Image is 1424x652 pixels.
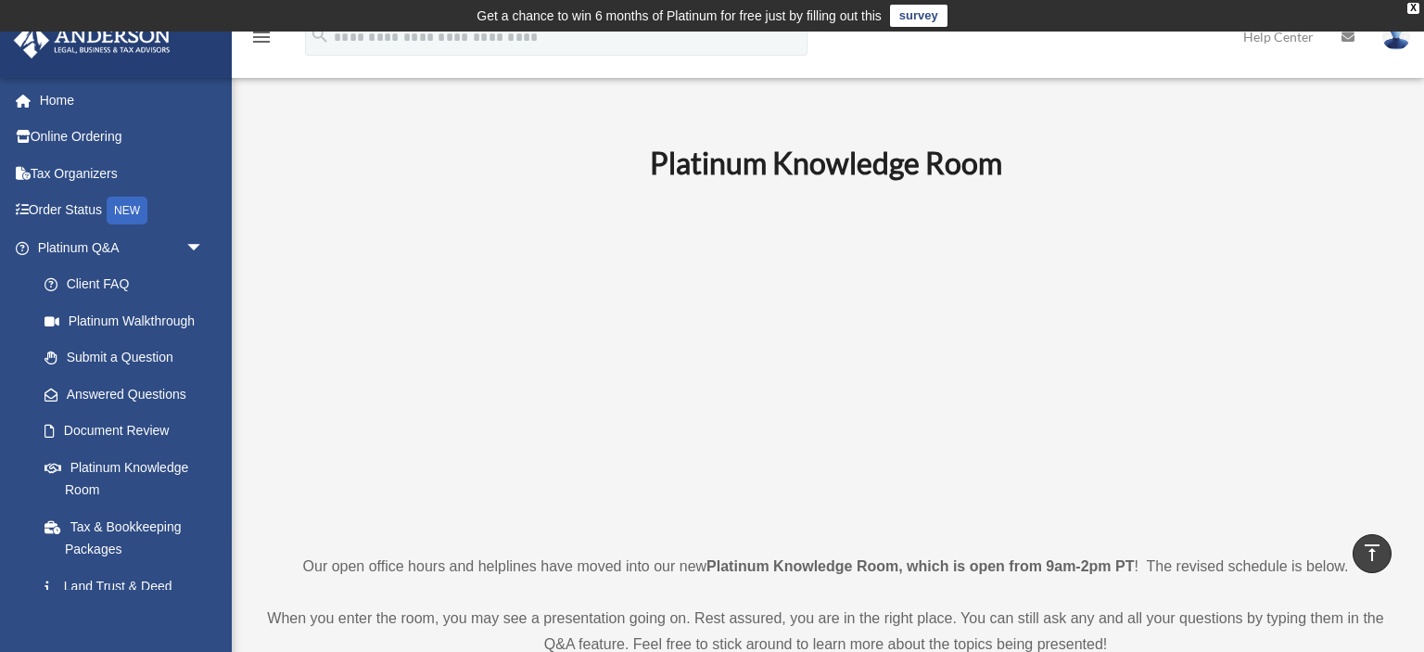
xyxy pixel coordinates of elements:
[107,197,147,224] div: NEW
[477,5,882,27] div: Get a chance to win 6 months of Platinum for free just by filling out this
[706,558,1134,574] strong: Platinum Knowledge Room, which is open from 9am-2pm PT
[1382,23,1410,50] img: User Pic
[1361,542,1383,564] i: vertical_align_top
[26,568,232,627] a: Land Trust & Deed Forum
[264,554,1387,580] p: Our open office hours and helplines have moved into our new ! The revised schedule is below.
[8,22,176,58] img: Anderson Advisors Platinum Portal
[310,25,330,45] i: search
[26,449,222,508] a: Platinum Knowledge Room
[890,5,947,27] a: survey
[1407,3,1419,14] div: close
[250,26,273,48] i: menu
[650,145,1002,181] b: Platinum Knowledge Room
[13,82,232,119] a: Home
[548,206,1104,519] iframe: 231110_Toby_KnowledgeRoom
[26,302,232,339] a: Platinum Walkthrough
[1353,534,1392,573] a: vertical_align_top
[185,229,222,267] span: arrow_drop_down
[250,32,273,48] a: menu
[26,508,232,568] a: Tax & Bookkeeping Packages
[13,155,232,192] a: Tax Organizers
[13,229,232,266] a: Platinum Q&Aarrow_drop_down
[13,119,232,156] a: Online Ordering
[26,339,232,377] a: Submit a Question
[13,192,232,230] a: Order StatusNEW
[26,266,232,303] a: Client FAQ
[26,413,232,450] a: Document Review
[26,376,232,413] a: Answered Questions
